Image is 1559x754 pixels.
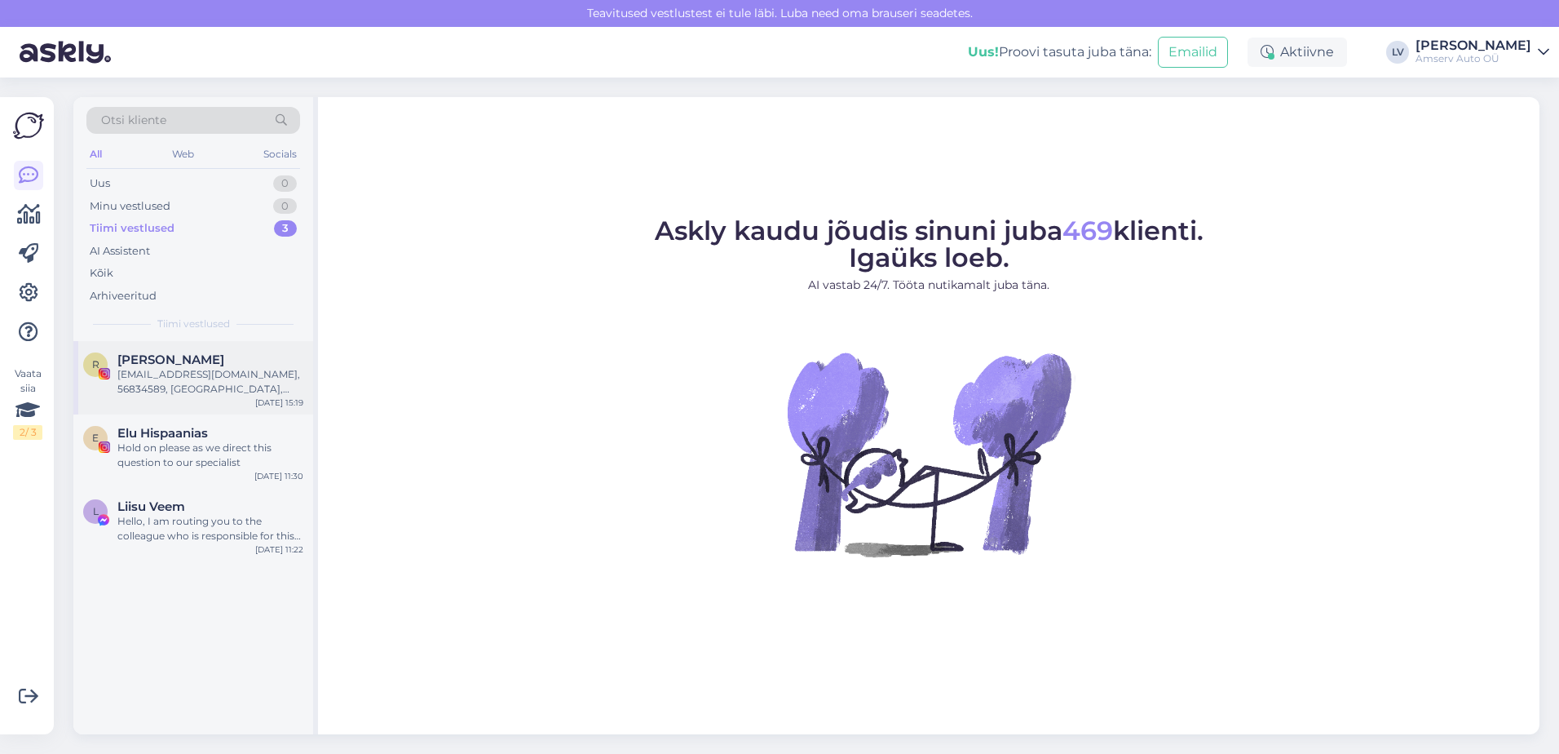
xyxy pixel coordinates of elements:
[90,220,174,237] div: Tiimi vestlused
[117,441,303,470] div: Hold on please as we direct this question to our specialist
[1386,41,1409,64] div: LV
[93,505,99,517] span: L
[169,144,197,165] div: Web
[273,198,297,215] div: 0
[117,367,303,397] div: [EMAIL_ADDRESS][DOMAIN_NAME], 56834589, [GEOGRAPHIC_DATA], [PERSON_NAME], [GEOGRAPHIC_DATA] 8-8. ...
[254,470,303,482] div: [DATE] 11:30
[274,220,297,237] div: 3
[117,353,224,367] span: Raul Urbel
[13,110,44,141] img: Askly Logo
[782,307,1075,601] img: No Chat active
[273,175,297,192] div: 0
[1248,38,1347,67] div: Aktiivne
[655,277,1203,294] p: AI vastab 24/7. Tööta nutikamalt juba täna.
[157,317,230,331] span: Tiimi vestlused
[92,358,99,370] span: R
[1062,215,1113,246] span: 469
[90,198,170,215] div: Minu vestlused
[1415,52,1531,65] div: Amserv Auto OÜ
[117,426,208,441] span: Elu Hispaanias
[90,265,113,282] div: Kõik
[255,543,303,556] div: [DATE] 11:22
[968,44,999,60] b: Uus!
[90,243,150,259] div: AI Assistent
[90,175,110,192] div: Uus
[968,42,1151,62] div: Proovi tasuta juba täna:
[255,397,303,409] div: [DATE] 15:19
[655,215,1203,273] span: Askly kaudu jõudis sinuni juba klienti. Igaüks loeb.
[13,366,42,440] div: Vaata siia
[1415,39,1531,52] div: [PERSON_NAME]
[13,425,42,440] div: 2 / 3
[1158,37,1228,68] button: Emailid
[117,514,303,543] div: Hello, I am routing you to the colleague who is responsible for this topic. Please wait a little.
[117,499,185,514] span: Liisu Veem
[1415,39,1549,65] a: [PERSON_NAME]Amserv Auto OÜ
[92,432,99,444] span: E
[101,112,166,129] span: Otsi kliente
[90,288,157,304] div: Arhiveeritud
[260,144,300,165] div: Socials
[86,144,105,165] div: All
